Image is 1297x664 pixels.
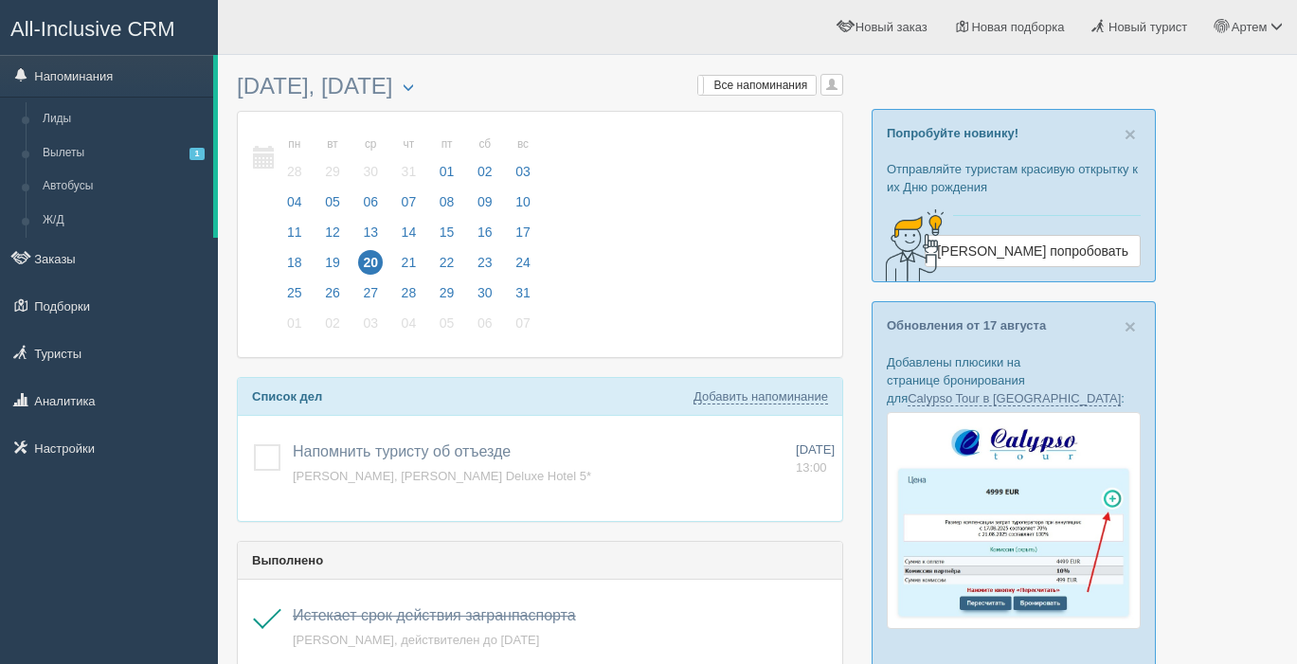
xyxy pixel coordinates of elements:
span: 19 [320,250,345,275]
a: 14 [391,222,427,252]
span: Новый турист [1108,20,1187,34]
span: 18 [282,250,307,275]
a: All-Inclusive CRM [1,1,217,53]
span: 24 [511,250,535,275]
a: 31 [505,282,536,313]
span: 30 [473,280,497,305]
p: Добавлены плюсики на странице бронирования для : [887,353,1141,407]
span: Новый заказ [856,20,928,34]
a: 17 [505,222,536,252]
a: 04 [277,191,313,222]
span: 06 [473,311,497,335]
a: 12 [315,222,351,252]
span: Все напоминания [714,79,808,92]
p: Попробуйте новинку! [887,124,1141,142]
span: 04 [397,311,422,335]
span: 30 [358,159,383,184]
b: Список дел [252,389,322,404]
a: 09 [467,191,503,222]
a: 06 [352,191,388,222]
span: 08 [435,189,459,214]
h3: [DATE], [DATE] [237,74,843,101]
span: 05 [435,311,459,335]
span: 25 [282,280,307,305]
a: чт 31 [391,126,427,191]
span: 11 [282,220,307,244]
a: 20 [352,252,388,282]
a: [PERSON_NAME], [PERSON_NAME] Deluxe Hotel 5* [293,469,591,483]
a: 26 [315,282,351,313]
a: 06 [467,313,503,343]
a: [PERSON_NAME], действителен до [DATE] [293,633,539,647]
span: 04 [282,189,307,214]
a: 24 [505,252,536,282]
a: 30 [467,282,503,313]
a: [PERSON_NAME] попробовать [925,235,1141,267]
span: 02 [320,311,345,335]
span: 13:00 [796,460,827,475]
a: 07 [505,313,536,343]
a: Вылеты1 [34,136,213,170]
a: 15 [429,222,465,252]
b: Выполнено [252,553,323,567]
span: 09 [473,189,497,214]
span: × [1125,123,1136,145]
a: Автобусы [34,170,213,204]
span: 03 [511,159,535,184]
small: вт [320,136,345,153]
a: 19 [315,252,351,282]
a: 22 [429,252,465,282]
span: 16 [473,220,497,244]
a: сб 02 [467,126,503,191]
a: [DATE] 13:00 [796,441,835,476]
img: calypso-tour-proposal-crm-for-travel-agency.jpg [887,412,1141,629]
span: 27 [358,280,383,305]
span: 14 [397,220,422,244]
a: 05 [315,191,351,222]
span: All-Inclusive CRM [10,17,175,41]
span: 03 [358,311,383,335]
span: 31 [397,159,422,184]
span: × [1125,315,1136,337]
a: Напомнить туристу об отъезде [293,443,511,459]
a: Ж/Д [34,204,213,238]
span: Новая подборка [971,20,1064,34]
span: 15 [435,220,459,244]
a: 13 [352,222,388,252]
small: пт [435,136,459,153]
a: 04 [391,313,427,343]
span: 1 [189,148,205,160]
a: Лиды [34,102,213,136]
span: 17 [511,220,535,244]
small: сб [473,136,497,153]
span: 05 [320,189,345,214]
span: 07 [397,189,422,214]
span: 10 [511,189,535,214]
span: 12 [320,220,345,244]
small: чт [397,136,422,153]
a: 10 [505,191,536,222]
a: 28 [391,282,427,313]
span: 01 [282,311,307,335]
a: 29 [429,282,465,313]
small: вс [511,136,535,153]
a: ср 30 [352,126,388,191]
button: Close [1125,316,1136,336]
button: Close [1125,124,1136,144]
a: 11 [277,222,313,252]
small: пн [282,136,307,153]
a: 02 [315,313,351,343]
a: 27 [352,282,388,313]
span: 02 [473,159,497,184]
span: 28 [282,159,307,184]
span: 07 [511,311,535,335]
a: Обновления от 17 августа [887,318,1046,332]
span: 23 [473,250,497,275]
a: пт 01 [429,126,465,191]
span: 01 [435,159,459,184]
a: вт 29 [315,126,351,191]
a: Истекает срок действия загранпаспорта [293,607,576,623]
